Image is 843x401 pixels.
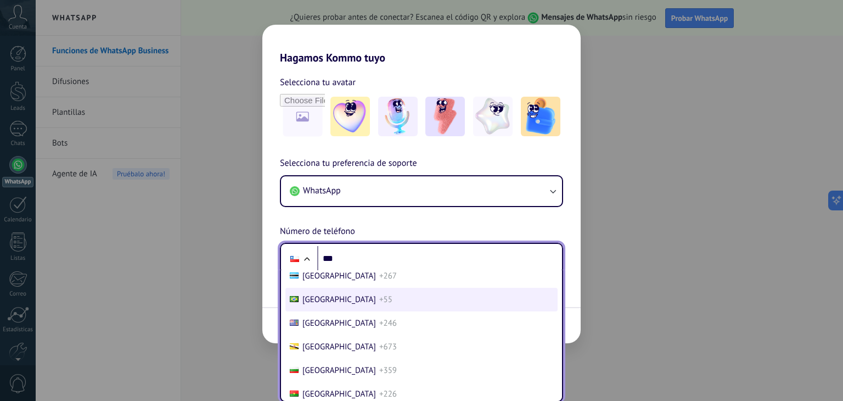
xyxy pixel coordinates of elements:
span: Selecciona tu avatar [280,75,356,90]
span: Número de teléfono [280,225,355,239]
img: -4.jpeg [473,97,513,136]
span: +359 [379,365,397,376]
span: +246 [379,318,397,328]
span: [GEOGRAPHIC_DATA] [302,342,376,352]
button: WhatsApp [281,176,562,206]
span: +673 [379,342,397,352]
div: Chile: + 56 [284,247,305,270]
span: [GEOGRAPHIC_DATA] [302,389,376,399]
span: +267 [379,271,397,281]
span: +55 [379,294,392,305]
span: +226 [379,389,397,399]
span: Selecciona tu preferencia de soporte [280,157,417,171]
img: -2.jpeg [378,97,418,136]
h2: Hagamos Kommo tuyo [262,25,581,64]
span: [GEOGRAPHIC_DATA] [302,318,376,328]
span: [GEOGRAPHIC_DATA] [302,294,376,305]
span: WhatsApp [303,185,341,196]
span: [GEOGRAPHIC_DATA] [302,271,376,281]
img: -5.jpeg [521,97,560,136]
img: -3.jpeg [425,97,465,136]
img: -1.jpeg [330,97,370,136]
span: [GEOGRAPHIC_DATA] [302,365,376,376]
